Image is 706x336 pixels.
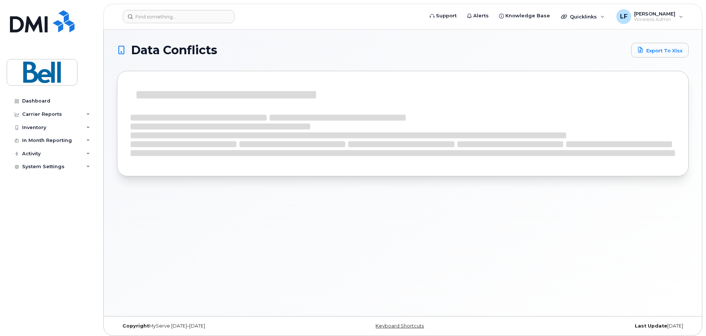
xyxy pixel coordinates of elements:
strong: Copyright [122,323,149,329]
strong: Last Update [635,323,667,329]
div: [DATE] [498,323,689,329]
span: Data Conflicts [131,45,217,56]
div: MyServe [DATE]–[DATE] [117,323,308,329]
a: Keyboard Shortcuts [376,323,424,329]
a: Export to Xlsx [631,43,689,58]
